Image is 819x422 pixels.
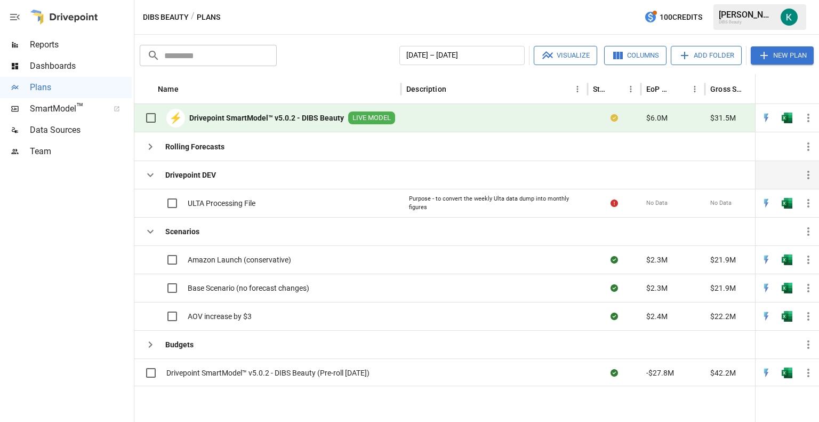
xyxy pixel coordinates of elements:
[646,311,668,322] span: $2.4M
[774,2,804,32] button: Katherine Rose
[646,368,674,378] span: -$27.8M
[188,283,309,293] span: Base Scenario (no forecast changes)
[166,109,185,128] div: ⚡
[782,254,792,265] div: Open in Excel
[646,85,671,93] div: EoP Cash
[348,113,395,123] span: LIVE MODEL
[189,113,344,123] b: Drivepoint SmartModel™ v5.0.2 - DIBS Beauty
[804,82,819,97] button: Sort
[710,199,732,208] span: No Data
[761,283,772,293] img: quick-edit-flash.b8aec18c.svg
[710,283,736,293] span: $21.9M
[761,283,772,293] div: Open in Quick Edit
[30,81,132,94] span: Plans
[646,113,668,123] span: $6.0M
[166,368,370,378] span: Drivepoint SmartModel™ v5.0.2 - DIBS Beauty (Pre-roll [DATE])
[782,198,792,209] img: excel-icon.76473adf.svg
[534,46,597,65] button: Visualize
[672,82,687,97] button: Sort
[782,198,792,209] div: Open in Excel
[646,199,668,208] span: No Data
[76,101,84,114] span: ™
[671,46,742,65] button: Add Folder
[30,145,132,158] span: Team
[611,311,618,322] div: Sync complete
[761,198,772,209] div: Open in Quick Edit
[30,124,132,137] span: Data Sources
[608,82,623,97] button: Sort
[782,283,792,293] img: excel-icon.76473adf.svg
[30,38,132,51] span: Reports
[611,198,618,209] div: Error during sync.
[165,141,224,152] b: Rolling Forecasts
[30,60,132,73] span: Dashboards
[188,311,252,322] span: AOV increase by $3
[782,254,792,265] img: excel-icon.76473adf.svg
[710,311,736,322] span: $22.2M
[406,85,446,93] div: Description
[761,113,772,123] div: Open in Quick Edit
[165,339,194,350] b: Budgets
[710,254,736,265] span: $21.9M
[782,368,792,378] div: Open in Excel
[761,198,772,209] img: quick-edit-flash.b8aec18c.svg
[782,283,792,293] div: Open in Excel
[604,46,667,65] button: Columns
[782,113,792,123] img: excel-icon.76473adf.svg
[611,368,618,378] div: Sync complete
[623,82,638,97] button: Status column menu
[782,311,792,322] img: excel-icon.76473adf.svg
[640,7,706,27] button: 100Credits
[611,254,618,265] div: Sync complete
[447,82,462,97] button: Sort
[761,311,772,322] img: quick-edit-flash.b8aec18c.svg
[660,11,702,24] span: 100 Credits
[646,283,668,293] span: $2.3M
[710,85,746,93] div: Gross Sales
[593,85,607,93] div: Status
[165,226,199,237] b: Scenarios
[751,46,814,65] button: New Plan
[611,113,618,123] div: Your plan has changes in Excel that are not reflected in the Drivepoint Data Warehouse, select "S...
[180,82,195,97] button: Sort
[781,9,798,26] img: Katherine Rose
[782,311,792,322] div: Open in Excel
[30,102,102,115] span: SmartModel
[687,82,702,97] button: EoP Cash column menu
[188,254,291,265] span: Amazon Launch (conservative)
[399,46,525,65] button: [DATE] – [DATE]
[570,82,585,97] button: Description column menu
[719,10,774,20] div: [PERSON_NAME]
[158,85,179,93] div: Name
[646,254,668,265] span: $2.3M
[782,368,792,378] img: excel-icon.76473adf.svg
[710,368,736,378] span: $42.2M
[191,11,195,24] div: /
[710,113,736,123] span: $31.5M
[761,311,772,322] div: Open in Quick Edit
[409,195,580,211] div: Purpose - to convert the weekly Ulta data dump into monthly figures
[761,254,772,265] img: quick-edit-flash.b8aec18c.svg
[719,20,774,25] div: DIBS Beauty
[747,82,762,97] button: Sort
[761,254,772,265] div: Open in Quick Edit
[782,113,792,123] div: Open in Excel
[761,368,772,378] div: Open in Quick Edit
[143,11,189,24] button: DIBS Beauty
[761,113,772,123] img: quick-edit-flash.b8aec18c.svg
[188,198,255,209] span: ULTA Processing File
[761,368,772,378] img: quick-edit-flash.b8aec18c.svg
[611,283,618,293] div: Sync complete
[165,170,216,180] b: Drivepoint DEV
